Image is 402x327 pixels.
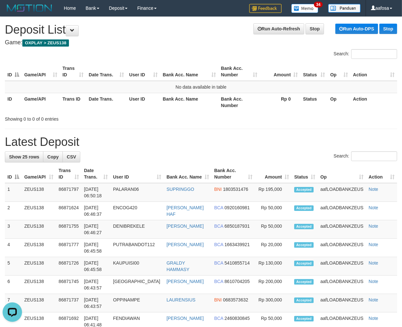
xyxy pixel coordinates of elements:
h1: Deposit List [5,23,397,36]
span: Accepted [294,279,314,285]
td: aafLOADBANKZEUS [318,276,366,294]
span: BNI [214,187,222,192]
span: BNI [214,297,222,302]
td: Rp 50,000 [255,202,292,220]
a: Note [369,260,378,266]
h4: Game: [5,39,397,46]
td: [DATE] 06:50:18 [82,183,111,202]
a: [PERSON_NAME] HAF [166,205,204,217]
th: Status: activate to sort column ascending [300,62,328,81]
th: Date Trans.: activate to sort column ascending [82,165,111,183]
th: Action: activate to sort column ascending [351,62,397,81]
td: [DATE] 06:43:57 [82,294,111,312]
a: Note [369,297,378,302]
span: Accepted [294,187,314,192]
th: ID [5,93,22,111]
td: [DATE] 06:43:57 [82,276,111,294]
span: Accepted [294,261,314,266]
td: [DATE] 06:45:58 [82,257,111,276]
span: Copy 0920160981 to clipboard [225,205,250,210]
td: ENCOG420 [110,202,164,220]
th: Bank Acc. Number [218,93,260,111]
div: Showing 0 to 0 of 0 entries [5,113,163,122]
a: Note [369,223,378,229]
img: panduan.png [328,4,361,13]
a: Note [369,316,378,321]
span: 34 [314,2,323,7]
td: ZEUS138 [22,220,56,239]
span: Accepted [294,242,314,248]
span: Copy 1803531476 to clipboard [223,187,248,192]
span: CSV [67,154,76,159]
th: Action [351,93,397,111]
a: SUPRINGGO [166,187,194,192]
td: ZEUS138 [22,183,56,202]
th: Game/API [22,93,60,111]
span: Copy 5410855714 to clipboard [225,260,250,266]
a: Stop [306,23,324,34]
td: [DATE] 06:46:27 [82,220,111,239]
img: MOTION_logo.png [5,3,54,13]
th: Bank Acc. Name [160,93,218,111]
td: ZEUS138 [22,257,56,276]
a: CSV [62,151,80,162]
td: Rp 200,000 [255,276,292,294]
td: 6 [5,276,22,294]
td: 2 [5,202,22,220]
th: Op: activate to sort column ascending [328,62,350,81]
th: Game/API: activate to sort column ascending [22,62,60,81]
a: Run Auto-Refresh [253,23,304,34]
td: aafLOADBANKZEUS [318,294,366,312]
th: User ID: activate to sort column ascending [110,165,164,183]
td: 86871777 [56,239,81,257]
label: Search: [334,151,397,161]
input: Search: [351,49,397,59]
td: 86871624 [56,202,81,220]
th: Amount: activate to sort column ascending [260,62,301,81]
td: No data available in table [5,81,397,93]
th: Date Trans. [86,93,127,111]
th: Status [300,93,328,111]
a: Run Auto-DPS [335,24,378,34]
span: BCA [214,316,223,321]
span: BCA [214,223,223,229]
td: ZEUS138 [22,239,56,257]
td: DENIBREKELE [110,220,164,239]
span: BCA [214,205,223,210]
label: Search: [334,49,397,59]
a: Show 25 rows [5,151,43,162]
td: 5 [5,257,22,276]
th: User ID [127,93,160,111]
span: Copy 0683573632 to clipboard [223,297,248,302]
th: Action: activate to sort column ascending [366,165,397,183]
td: ZEUS138 [22,294,56,312]
img: Feedback.jpg [249,4,282,13]
th: Trans ID [60,93,86,111]
th: Op: activate to sort column ascending [318,165,366,183]
th: User ID: activate to sort column ascending [127,62,160,81]
h1: Latest Deposit [5,136,397,148]
td: 7 [5,294,22,312]
a: [PERSON_NAME] [166,242,204,247]
td: Rp 20,000 [255,239,292,257]
td: aafLOADBANKZEUS [318,257,366,276]
a: LAURENSIUS [166,297,195,302]
td: Rp 300,000 [255,294,292,312]
th: Amount: activate to sort column ascending [255,165,292,183]
td: OPPINAMPE [110,294,164,312]
span: Copy 6850187931 to clipboard [225,223,250,229]
span: BCA [214,279,223,284]
span: Accepted [294,298,314,303]
td: 86871726 [56,257,81,276]
span: Copy 8610704205 to clipboard [225,279,250,284]
td: ZEUS138 [22,276,56,294]
th: Bank Acc. Name: activate to sort column ascending [164,165,211,183]
td: 4 [5,239,22,257]
th: Trans ID: activate to sort column ascending [60,62,86,81]
a: Note [369,242,378,247]
span: Accepted [294,205,314,211]
span: Accepted [294,224,314,229]
a: [PERSON_NAME] [166,279,204,284]
span: Copy [47,154,59,159]
span: Copy 2460830845 to clipboard [225,316,250,321]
